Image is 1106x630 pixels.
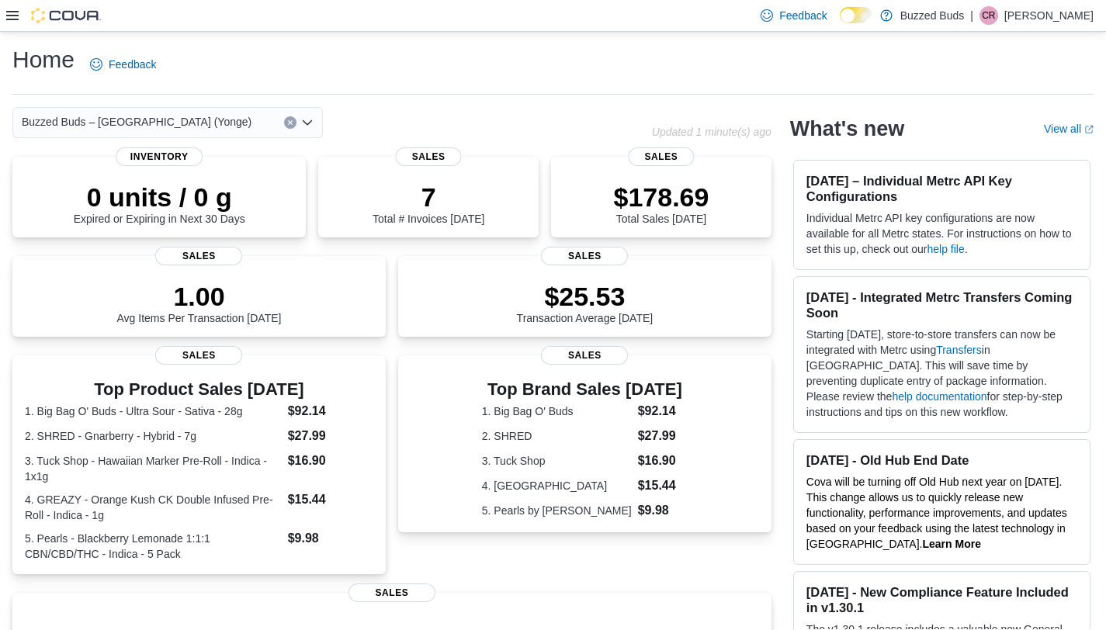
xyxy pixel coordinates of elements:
dd: $15.44 [638,476,688,495]
dt: 1. Big Bag O' Buds [482,403,632,419]
dd: $27.99 [638,427,688,445]
span: Inventory [116,147,203,166]
p: 7 [373,182,484,213]
span: CR [982,6,995,25]
button: Open list of options [301,116,314,129]
span: Sales [348,583,435,602]
dd: $9.98 [288,529,373,548]
h3: Top Brand Sales [DATE] [482,380,688,399]
dd: $16.90 [288,452,373,470]
p: Individual Metrc API key configurations are now available for all Metrc states. For instructions ... [806,210,1077,257]
svg: External link [1084,125,1094,134]
dd: $92.14 [638,402,688,421]
dt: 3. Tuck Shop [482,453,632,469]
p: $25.53 [517,281,654,312]
button: Clear input [284,116,296,129]
h3: Top Product Sales [DATE] [25,380,373,399]
div: Transaction Average [DATE] [517,281,654,324]
dd: $92.14 [288,402,373,421]
dd: $16.90 [638,452,688,470]
input: Dark Mode [840,7,872,23]
p: $178.69 [614,182,709,213]
div: Total Sales [DATE] [614,182,709,225]
span: Sales [628,147,694,166]
dt: 2. SHRED - Gnarberry - Hybrid - 7g [25,428,282,444]
div: Catherine Rowe [979,6,998,25]
h3: [DATE] - Old Hub End Date [806,452,1077,468]
dt: 4. GREAZY - Orange Kush CK Double Infused Pre-Roll - Indica - 1g [25,492,282,523]
span: Buzzed Buds – [GEOGRAPHIC_DATA] (Yonge) [22,112,251,131]
span: Sales [155,346,242,365]
h3: [DATE] – Individual Metrc API Key Configurations [806,173,1077,204]
p: | [970,6,973,25]
span: Sales [396,147,462,166]
h3: [DATE] - New Compliance Feature Included in v1.30.1 [806,584,1077,615]
a: Transfers [936,344,982,356]
span: Feedback [109,57,156,72]
a: View allExternal link [1044,123,1094,135]
p: [PERSON_NAME] [1004,6,1094,25]
div: Total # Invoices [DATE] [373,182,484,225]
h1: Home [12,44,75,75]
dt: 4. [GEOGRAPHIC_DATA] [482,478,632,493]
a: Learn More [922,538,980,550]
span: Sales [541,247,628,265]
a: help documentation [892,390,986,403]
dd: $9.98 [638,501,688,520]
p: Updated 1 minute(s) ago [652,126,771,138]
dd: $27.99 [288,427,373,445]
dt: 2. SHRED [482,428,632,444]
p: 1.00 [117,281,282,312]
span: Cova will be turning off Old Hub next year on [DATE]. This change allows us to quickly release ne... [806,476,1067,550]
span: Sales [541,346,628,365]
span: Sales [155,247,242,265]
h3: [DATE] - Integrated Metrc Transfers Coming Soon [806,289,1077,320]
div: Avg Items Per Transaction [DATE] [117,281,282,324]
span: Feedback [779,8,827,23]
dt: 3. Tuck Shop - Hawaiian Marker Pre-Roll - Indica - 1x1g [25,453,282,484]
dt: 1. Big Bag O' Buds - Ultra Sour - Sativa - 28g [25,403,282,419]
a: Feedback [84,49,162,80]
img: Cova [31,8,101,23]
p: Starting [DATE], store-to-store transfers can now be integrated with Metrc using in [GEOGRAPHIC_D... [806,327,1077,420]
a: help file [927,243,965,255]
div: Expired or Expiring in Next 30 Days [74,182,245,225]
p: 0 units / 0 g [74,182,245,213]
h2: What's new [790,116,904,141]
dt: 5. Pearls by [PERSON_NAME] [482,503,632,518]
dd: $15.44 [288,490,373,509]
p: Buzzed Buds [900,6,965,25]
dt: 5. Pearls - Blackberry Lemonade 1:1:1 CBN/CBD/THC - Indica - 5 Pack [25,531,282,562]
